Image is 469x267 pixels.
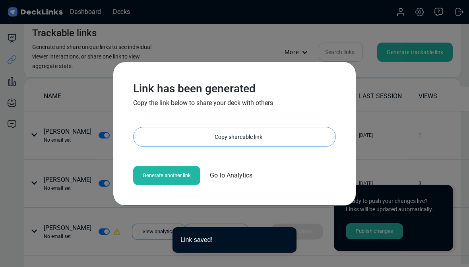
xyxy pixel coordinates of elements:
[180,235,284,245] div: Link saved!
[133,166,200,185] div: Generate another link
[210,171,252,180] span: Go to Analytics
[141,127,335,146] div: Copy shareable link
[133,82,336,95] h3: Link has been generated
[133,99,273,107] span: Copy the link below to share your deck with others
[284,235,289,244] button: close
